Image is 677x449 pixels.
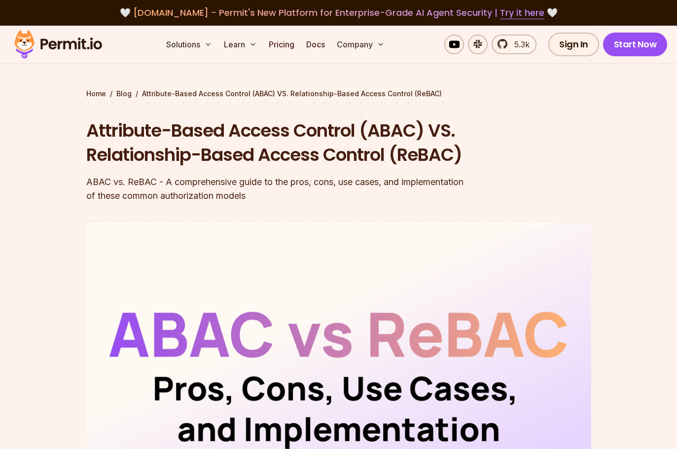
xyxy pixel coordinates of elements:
[133,6,544,19] span: [DOMAIN_NAME] - Permit's New Platform for Enterprise-Grade AI Agent Security |
[86,89,106,99] a: Home
[86,118,465,167] h1: Attribute-Based Access Control (ABAC) VS. Relationship-Based Access Control (ReBAC)
[333,35,389,54] button: Company
[116,89,132,99] a: Blog
[548,33,599,56] a: Sign In
[265,35,298,54] a: Pricing
[220,35,261,54] button: Learn
[24,6,653,20] div: 🤍 🤍
[302,35,329,54] a: Docs
[492,35,536,54] a: 5.3k
[500,6,544,19] a: Try it here
[162,35,216,54] button: Solutions
[86,89,591,99] div: / /
[603,33,668,56] a: Start Now
[508,38,530,50] span: 5.3k
[86,175,465,203] div: ABAC vs. ReBAC - A comprehensive guide to the pros, cons, use cases, and implementation of these ...
[10,28,107,61] img: Permit logo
